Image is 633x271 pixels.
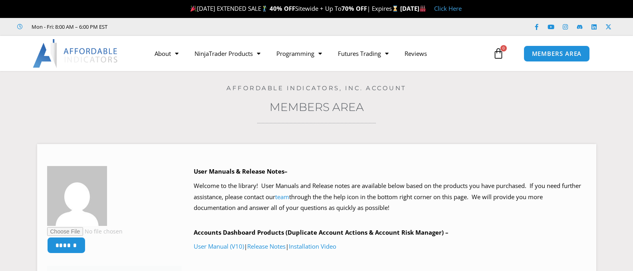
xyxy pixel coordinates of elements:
img: bddc036d8a594b73211226d7f1b62c6b42c13e7d395964bc5dc11361869ae2d4 [47,166,107,226]
span: MEMBERS AREA [532,51,582,57]
a: team [275,193,289,201]
img: 🏌️‍♂️ [262,6,268,12]
img: ⌛ [392,6,398,12]
nav: Menu [147,44,491,63]
span: 0 [500,45,507,51]
strong: [DATE] [400,4,426,12]
p: Welcome to the library! User Manuals and Release notes are available below based on the products ... [194,180,586,214]
a: Futures Trading [330,44,397,63]
strong: 70% OFF [341,4,367,12]
img: 🏭 [420,6,426,12]
a: MEMBERS AREA [524,45,590,62]
a: About [147,44,187,63]
a: Members Area [270,100,364,114]
img: 🎉 [190,6,196,12]
a: Click Here [434,4,462,12]
a: Reviews [397,44,435,63]
strong: 40% OFF [270,4,295,12]
a: 0 [481,42,516,65]
b: User Manuals & Release Notes– [194,167,288,175]
a: NinjaTrader Products [187,44,268,63]
a: Installation Video [289,242,336,250]
p: | | [194,241,586,252]
a: Programming [268,44,330,63]
b: Accounts Dashboard Products (Duplicate Account Actions & Account Risk Manager) – [194,228,448,236]
span: Mon - Fri: 8:00 AM – 6:00 PM EST [30,22,107,32]
span: [DATE] EXTENDED SALE Sitewide + Up To | Expires [189,4,400,12]
iframe: Customer reviews powered by Trustpilot [119,23,238,31]
a: User Manual (V10) [194,242,244,250]
a: Release Notes [247,242,286,250]
img: LogoAI | Affordable Indicators – NinjaTrader [33,39,119,68]
a: Affordable Indicators, Inc. Account [226,84,407,92]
